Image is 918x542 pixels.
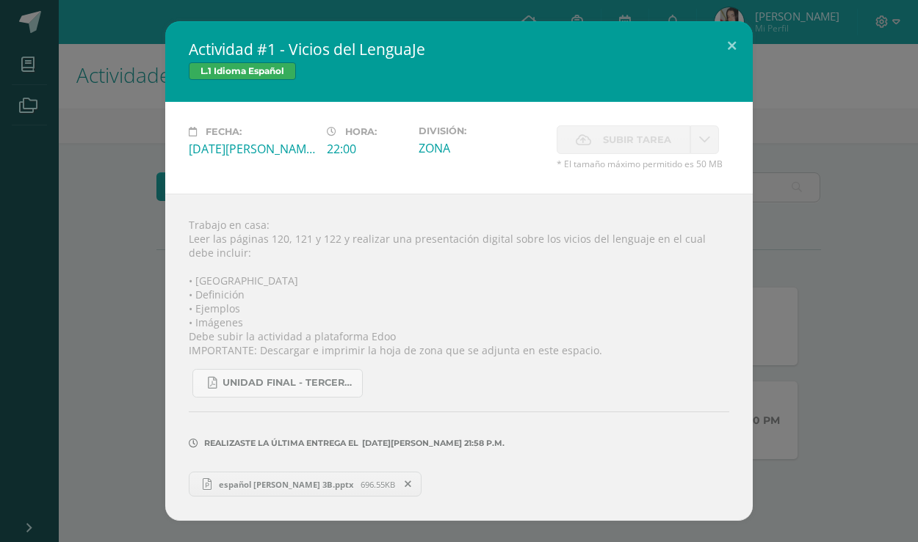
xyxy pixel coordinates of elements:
[690,125,719,154] a: La fecha de entrega ha expirado
[327,141,407,157] div: 22:00
[165,194,753,521] div: Trabajo en casa: Leer las páginas 120, 121 y 122 y realizar una presentación digital sobre los vi...
[345,126,377,137] span: Hora:
[204,438,358,448] span: Realizaste la última entrega el
[711,21,753,71] button: Close (Esc)
[419,125,545,136] label: División:
[396,476,421,492] span: Remover entrega
[192,369,363,398] a: UNIDAD FINAL - TERCERO BASICO A-B-C.pdf
[557,158,729,170] span: * El tamaño máximo permitido es 50 MB
[189,472,422,497] a: español [PERSON_NAME] 3B.pptx 696.55KB
[361,479,395,490] span: 696.55KB
[419,140,545,156] div: ZONA
[189,62,296,80] span: L.1 Idioma Español
[206,126,242,137] span: Fecha:
[189,141,315,157] div: [DATE][PERSON_NAME]
[189,39,729,59] h2: Actividad #1 - Vicios del LenguaJe
[212,479,361,490] span: español [PERSON_NAME] 3B.pptx
[603,126,671,153] span: Subir tarea
[557,125,690,154] label: La fecha de entrega ha expirado
[223,377,355,389] span: UNIDAD FINAL - TERCERO BASICO A-B-C.pdf
[358,443,505,444] span: [DATE][PERSON_NAME] 21:58 p.m.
